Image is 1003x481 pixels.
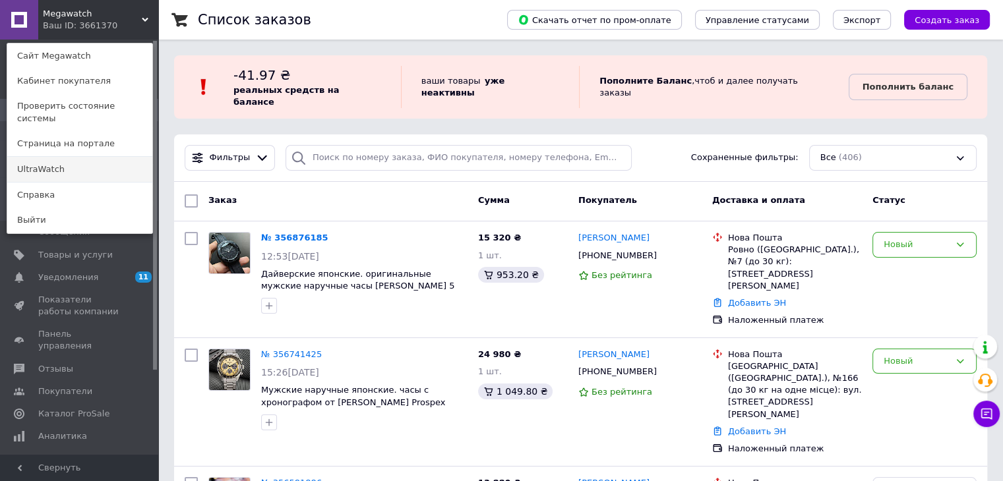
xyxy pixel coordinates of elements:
span: 15:26[DATE] [261,367,319,378]
div: Наложенный платеж [728,443,862,455]
span: 24 980 ₴ [478,349,521,359]
span: Фильтры [210,152,251,164]
a: Добавить ЭН [728,426,786,436]
h1: Список заказов [198,12,311,28]
a: UltraWatch [7,157,152,182]
a: № 356876185 [261,233,328,242]
a: Создать заказ [891,14,990,24]
button: Создать заказ [904,10,990,30]
div: , чтоб и далее получать заказы [579,66,848,108]
span: Без рейтинга [592,270,652,280]
a: Сайт Megawatch [7,43,152,69]
span: 1 шт. [478,250,502,260]
a: Кабинет покупателя [7,69,152,94]
img: Фото товару [209,349,250,390]
span: (406) [839,152,862,162]
span: Товары и услуги [38,249,113,261]
div: [GEOGRAPHIC_DATA] ([GEOGRAPHIC_DATA].), №166 (до 30 кг на одне місце): вул. [STREET_ADDRESS][PERS... [728,360,862,420]
span: Создать заказ [915,15,979,25]
a: Мужские наручные японские. часы с хронографом от [PERSON_NAME] Prospex SSC817P1 Solar Speedtimer ... [261,385,445,419]
span: Покупатели [38,385,92,397]
div: Новый [884,238,950,252]
a: Пополнить баланс [849,74,967,100]
span: Статус [872,195,905,205]
div: Новый [884,354,950,368]
span: 1 шт. [478,366,502,376]
span: Отзывы [38,363,73,375]
span: Показатели работы компании [38,294,122,318]
span: Управление статусами [706,15,809,25]
a: Справка [7,183,152,208]
a: № 356741425 [261,349,322,359]
span: Без рейтинга [592,387,652,397]
button: Скачать отчет по пром-оплате [507,10,682,30]
button: Экспорт [833,10,891,30]
a: Проверить состояние системы [7,94,152,130]
div: [PHONE_NUMBER] [576,247,659,264]
b: реальных средств на балансе [233,85,339,107]
span: Каталог ProSale [38,408,109,420]
img: Фото товару [209,233,250,273]
span: Управление сайтом [38,453,122,476]
div: Ваш ID: 3661370 [43,20,98,32]
a: Фото товару [208,349,251,391]
span: 11 [135,271,152,283]
div: Нова Пошта [728,349,862,360]
span: Сохраненные фильтры: [691,152,799,164]
button: Управление статусами [695,10,820,30]
span: 15 320 ₴ [478,233,521,242]
span: -41.97 ₴ [233,67,290,83]
span: Сумма [478,195,510,205]
span: Все [820,152,836,164]
button: Чат с покупателем [973,401,1000,427]
a: [PERSON_NAME] [578,349,650,361]
a: [PERSON_NAME] [578,232,650,244]
b: Пополнить баланс [863,82,954,92]
img: :exclamation: [194,77,214,97]
a: Выйти [7,208,152,233]
div: Ровно ([GEOGRAPHIC_DATA].), №7 (до 30 кг): [STREET_ADDRESS][PERSON_NAME] [728,244,862,292]
div: ваши товары [401,66,579,108]
span: Megawatch [43,8,142,20]
span: Экспорт [843,15,880,25]
div: 1 049.80 ₴ [478,383,553,399]
a: Страница на портале [7,131,152,156]
a: Добавить ЭН [728,298,786,308]
span: Покупатель [578,195,637,205]
input: Поиск по номеру заказа, ФИО покупателя, номеру телефона, Email, номеру накладной [286,145,632,171]
span: Скачать отчет по пром-оплате [518,14,671,26]
span: Аналитика [38,430,87,442]
div: Наложенный платеж [728,314,862,326]
span: Уведомления [38,271,98,283]
a: Дайверские японские. оригинальные мужские наручные часы [PERSON_NAME] 5 Street SRPD79 Automatic [261,269,454,303]
span: Доставка и оплата [712,195,805,205]
a: Фото товару [208,232,251,274]
span: 12:53[DATE] [261,251,319,262]
div: 953.20 ₴ [478,267,544,283]
span: Заказ [208,195,237,205]
span: Панель управления [38,328,122,352]
div: Нова Пошта [728,232,862,244]
b: Пополните Баланс [599,76,692,86]
div: [PHONE_NUMBER] [576,363,659,380]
